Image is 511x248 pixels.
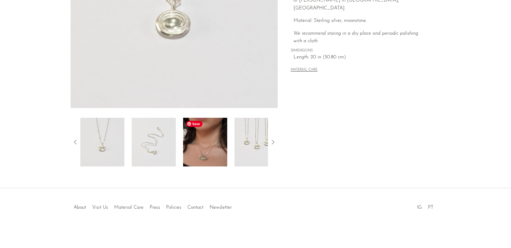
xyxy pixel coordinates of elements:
[71,200,235,212] ul: Quick links
[294,54,428,61] span: Length: 20 in (50.80 cm)
[183,118,227,166] img: Moonstone Wavelet Necklace
[150,205,160,210] a: Press
[186,121,203,127] span: Save
[132,118,176,166] img: Moonstone Wavelet Necklace
[235,118,279,166] img: Moonstone Wavelet Necklace
[291,48,428,54] span: DIMENSIONS
[187,205,203,210] a: Contact
[294,31,418,44] em: We recommend storing in a dry place and periodic polishing with a cloth.
[417,205,422,210] a: IG
[80,118,124,166] img: Moonstone Wavelet Necklace
[414,200,436,212] ul: Social Medias
[74,205,86,210] a: About
[114,205,144,210] a: Material Care
[294,17,428,25] p: Material: Sterling silver, moonstone.
[92,205,108,210] a: Visit Us
[428,205,433,210] a: PT
[291,68,318,72] button: MATERIAL CARE
[166,205,181,210] a: Policies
